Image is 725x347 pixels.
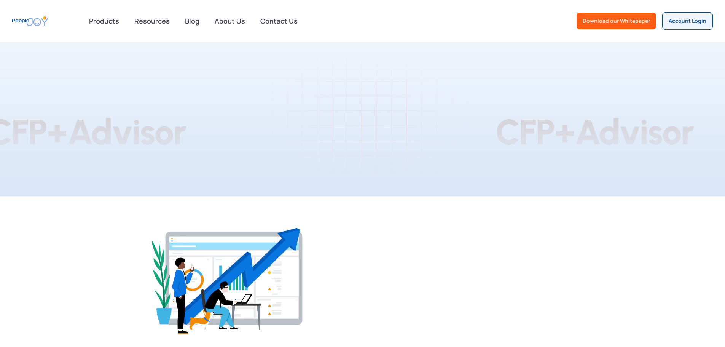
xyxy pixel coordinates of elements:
a: Download our Whitepaper [577,13,656,29]
a: Contact Us [256,13,302,29]
a: About Us [210,13,250,29]
img: Financial-Wellness [129,215,326,347]
a: Account Login [662,12,713,30]
div: Account Login [669,17,706,25]
div: Products [84,13,124,29]
a: Resources [130,13,174,29]
a: home [12,13,48,30]
a: Blog [180,13,204,29]
div: Download our Whitepaper [583,17,650,25]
